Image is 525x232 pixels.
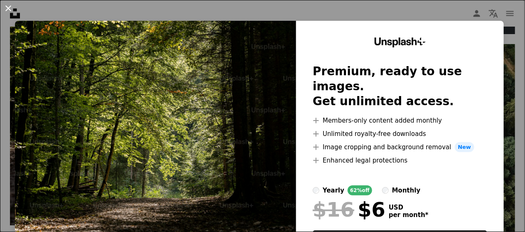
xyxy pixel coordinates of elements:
[313,199,385,220] div: $6
[392,185,421,195] div: monthly
[389,211,429,219] span: per month *
[348,185,372,195] div: 62% off
[313,187,319,194] input: yearly62%off
[313,142,487,152] li: Image cropping and background removal
[313,64,487,109] h2: Premium, ready to use images. Get unlimited access.
[313,129,487,139] li: Unlimited royalty-free downloads
[389,204,429,211] span: USD
[313,199,354,220] span: $16
[382,187,389,194] input: monthly
[455,142,475,152] span: New
[313,155,487,165] li: Enhanced legal protections
[323,185,344,195] div: yearly
[313,116,487,126] li: Members-only content added monthly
